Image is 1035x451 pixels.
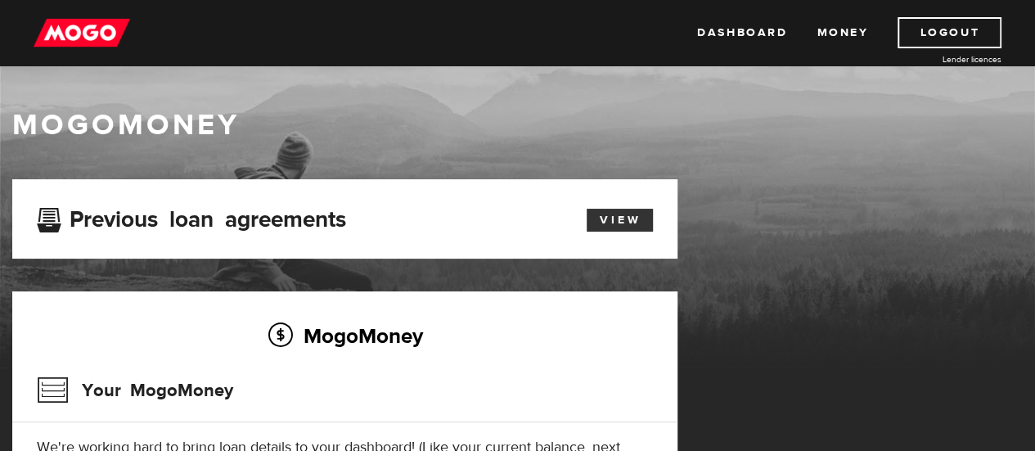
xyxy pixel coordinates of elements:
h3: Previous loan agreements [37,206,346,228]
img: mogo_logo-11ee424be714fa7cbb0f0f49df9e16ec.png [34,17,130,48]
a: Dashboard [697,17,787,48]
h3: Your MogoMoney [37,369,233,412]
a: Logout [898,17,1001,48]
h1: MogoMoney [12,108,1023,142]
a: Money [817,17,868,48]
a: Lender licences [879,53,1001,65]
a: View [587,209,653,232]
h2: MogoMoney [37,318,653,353]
